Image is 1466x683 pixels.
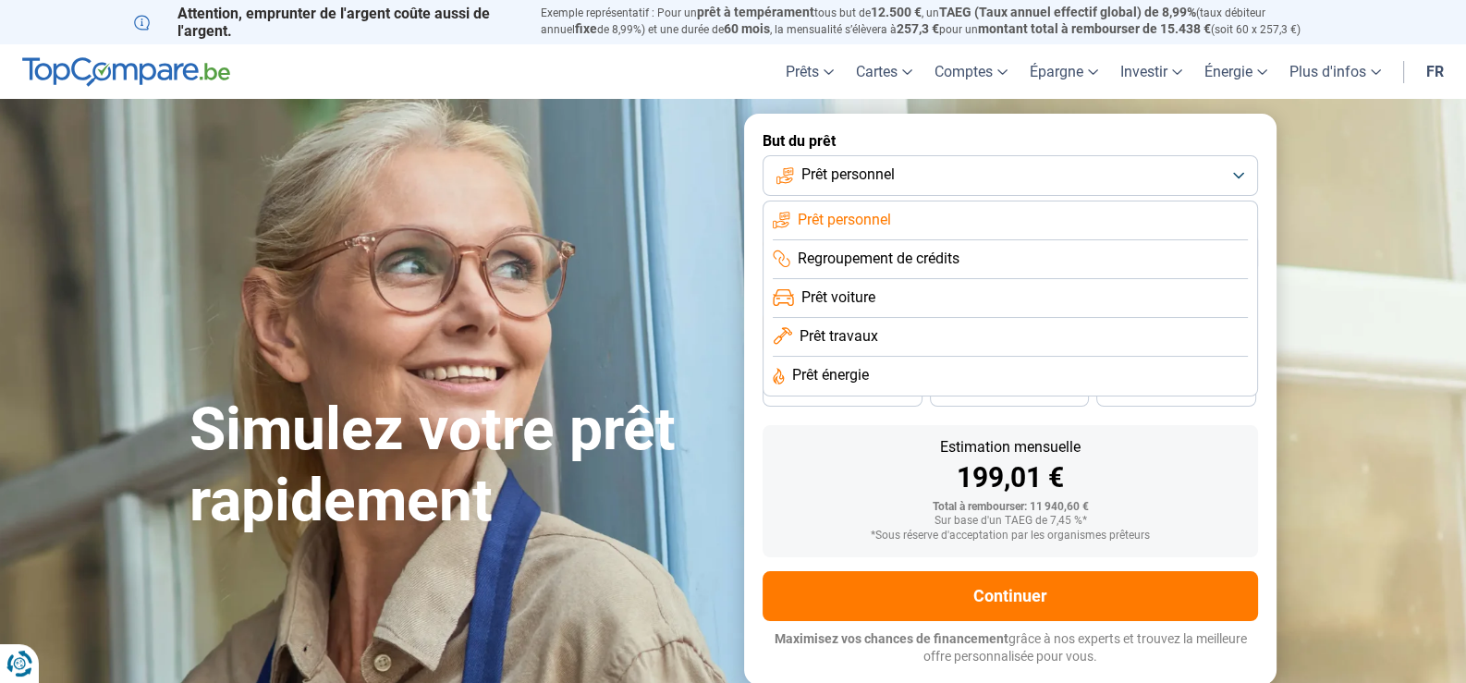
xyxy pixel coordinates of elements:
[792,365,869,385] span: Prêt énergie
[801,287,875,308] span: Prêt voiture
[775,44,845,99] a: Prêts
[1193,44,1278,99] a: Énergie
[134,5,519,40] p: Attention, emprunter de l'argent coûte aussi de l'argent.
[1019,44,1109,99] a: Épargne
[897,21,939,36] span: 257,3 €
[575,21,597,36] span: fixe
[777,530,1243,543] div: *Sous réserve d'acceptation par les organismes prêteurs
[845,44,923,99] a: Cartes
[1278,44,1392,99] a: Plus d'infos
[989,387,1030,398] span: 30 mois
[775,631,1008,646] span: Maximisez vos chances de financement
[541,5,1332,38] p: Exemple représentatif : Pour un tous but de , un (taux débiteur annuel de 8,99%) et une durée de ...
[798,249,959,269] span: Regroupement de crédits
[763,630,1258,666] p: grâce à nos experts et trouvez la meilleure offre personnalisée pour vous.
[800,326,878,347] span: Prêt travaux
[1415,44,1455,99] a: fr
[1109,44,1193,99] a: Investir
[697,5,814,19] span: prêt à tempérament
[763,132,1258,150] label: But du prêt
[724,21,770,36] span: 60 mois
[189,395,722,537] h1: Simulez votre prêt rapidement
[763,571,1258,621] button: Continuer
[798,210,891,230] span: Prêt personnel
[801,165,895,185] span: Prêt personnel
[1156,387,1197,398] span: 24 mois
[822,387,862,398] span: 36 mois
[763,155,1258,196] button: Prêt personnel
[777,464,1243,492] div: 199,01 €
[939,5,1196,19] span: TAEG (Taux annuel effectif global) de 8,99%
[777,501,1243,514] div: Total à rembourser: 11 940,60 €
[923,44,1019,99] a: Comptes
[777,515,1243,528] div: Sur base d'un TAEG de 7,45 %*
[22,57,230,87] img: TopCompare
[978,21,1211,36] span: montant total à rembourser de 15.438 €
[777,440,1243,455] div: Estimation mensuelle
[871,5,922,19] span: 12.500 €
